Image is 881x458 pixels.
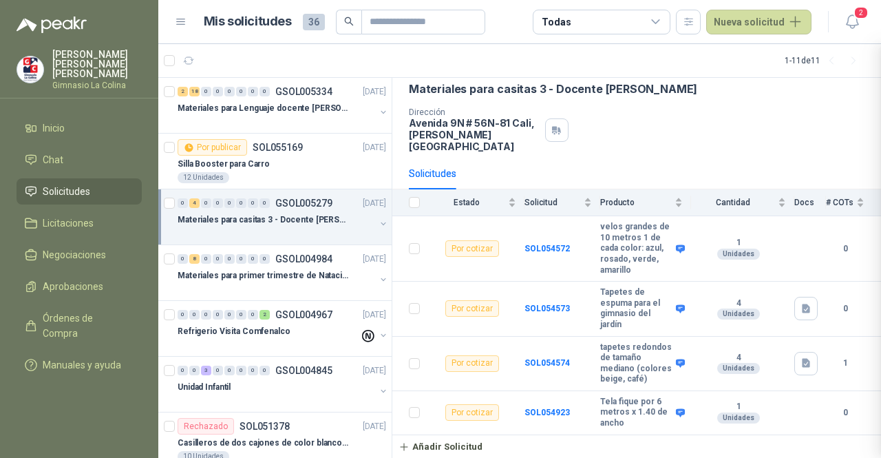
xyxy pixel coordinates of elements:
button: 2 [840,10,864,34]
span: Chat [43,152,63,167]
h1: Mis solicitudes [204,12,292,32]
span: Inicio [43,121,65,136]
a: Manuales y ayuda [17,352,142,378]
span: Aprobaciones [43,279,103,294]
span: 2 [853,6,869,19]
button: Nueva solicitud [706,10,811,34]
span: Órdenes de Compra [43,311,129,341]
a: Aprobaciones [17,273,142,300]
a: Negociaciones [17,242,142,268]
img: Company Logo [17,56,43,83]
span: Licitaciones [43,216,94,231]
span: 36 [303,14,325,30]
span: Manuales y ayuda [43,357,121,373]
p: Gimnasio La Colina [52,81,142,90]
img: Logo peakr [17,17,87,33]
p: [PERSON_NAME] [PERSON_NAME] [PERSON_NAME] [52,50,142,79]
a: Chat [17,147,142,173]
span: search [344,17,354,26]
a: Órdenes de Compra [17,305,142,346]
span: Negociaciones [43,247,106,262]
a: Solicitudes [17,178,142,205]
span: Solicitudes [43,184,90,199]
a: Inicio [17,115,142,141]
div: Todas [542,14,571,30]
a: Licitaciones [17,210,142,236]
